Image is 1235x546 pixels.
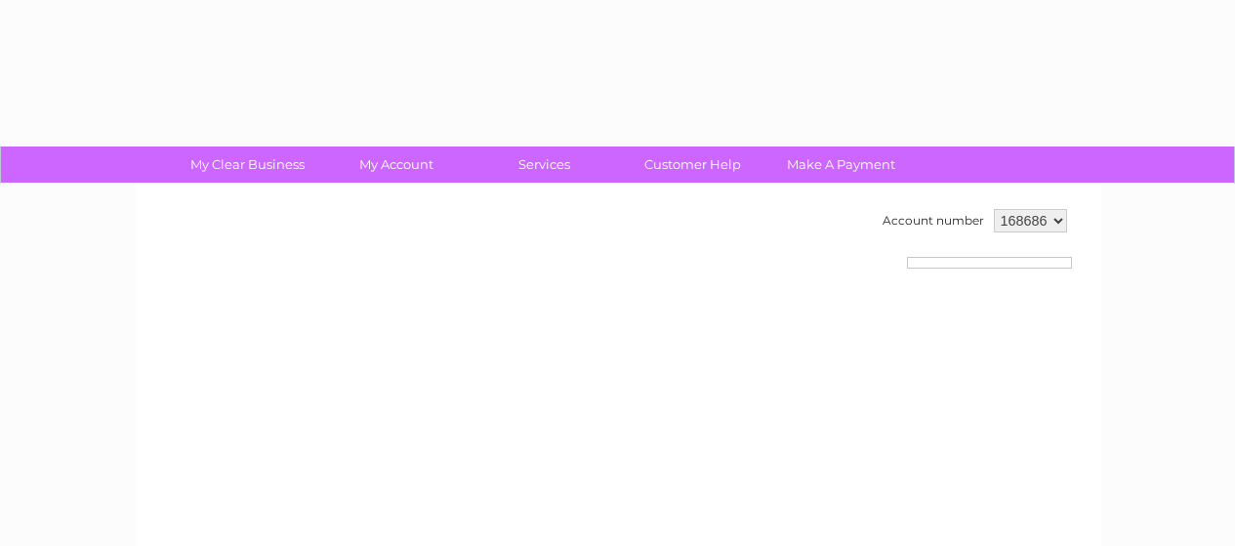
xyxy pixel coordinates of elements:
[167,147,328,183] a: My Clear Business
[761,147,922,183] a: Make A Payment
[612,147,773,183] a: Customer Help
[315,147,476,183] a: My Account
[878,204,989,237] td: Account number
[464,147,625,183] a: Services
